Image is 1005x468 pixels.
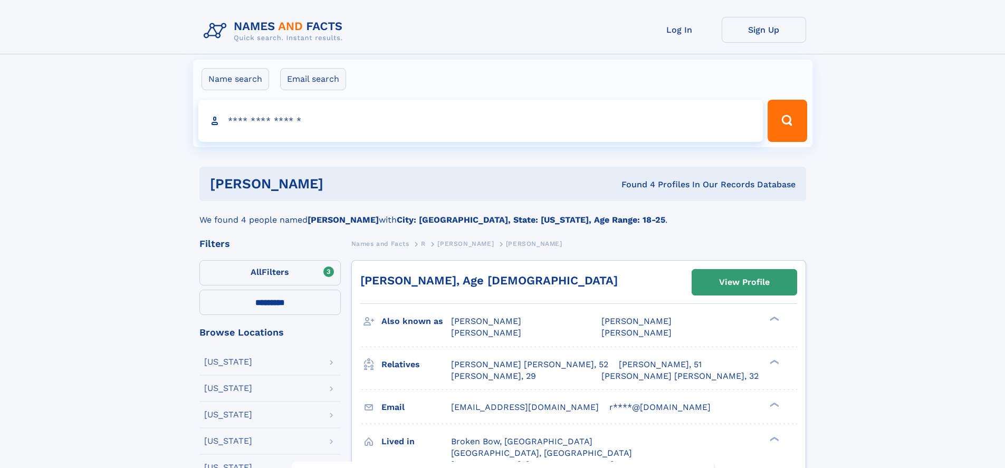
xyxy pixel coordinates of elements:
[199,201,806,226] div: We found 4 people named with .
[767,316,780,322] div: ❯
[381,433,451,451] h3: Lived in
[204,358,252,366] div: [US_STATE]
[637,17,722,43] a: Log In
[451,359,608,370] a: [PERSON_NAME] [PERSON_NAME], 52
[767,401,780,408] div: ❯
[199,17,351,45] img: Logo Names and Facts
[210,177,473,190] h1: [PERSON_NAME]
[421,237,426,250] a: R
[360,274,618,287] a: [PERSON_NAME], Age [DEMOGRAPHIC_DATA]
[767,435,780,442] div: ❯
[719,270,770,294] div: View Profile
[601,328,672,338] span: [PERSON_NAME]
[506,240,562,247] span: [PERSON_NAME]
[619,359,702,370] a: [PERSON_NAME], 51
[437,237,494,250] a: [PERSON_NAME]
[601,316,672,326] span: [PERSON_NAME]
[472,179,796,190] div: Found 4 Profiles In Our Records Database
[451,328,521,338] span: [PERSON_NAME]
[451,448,632,458] span: [GEOGRAPHIC_DATA], [GEOGRAPHIC_DATA]
[722,17,806,43] a: Sign Up
[381,356,451,374] h3: Relatives
[199,328,341,337] div: Browse Locations
[204,384,252,393] div: [US_STATE]
[202,68,269,90] label: Name search
[280,68,346,90] label: Email search
[381,312,451,330] h3: Also known as
[351,237,409,250] a: Names and Facts
[692,270,797,295] a: View Profile
[198,100,763,142] input: search input
[451,370,536,382] a: [PERSON_NAME], 29
[768,100,807,142] button: Search Button
[421,240,426,247] span: R
[381,398,451,416] h3: Email
[251,267,262,277] span: All
[199,239,341,249] div: Filters
[767,358,780,365] div: ❯
[451,316,521,326] span: [PERSON_NAME]
[437,240,494,247] span: [PERSON_NAME]
[601,370,759,382] a: [PERSON_NAME] [PERSON_NAME], 32
[308,215,379,225] b: [PERSON_NAME]
[451,402,599,412] span: [EMAIL_ADDRESS][DOMAIN_NAME]
[204,410,252,419] div: [US_STATE]
[451,436,592,446] span: Broken Bow, [GEOGRAPHIC_DATA]
[204,437,252,445] div: [US_STATE]
[199,260,341,285] label: Filters
[397,215,665,225] b: City: [GEOGRAPHIC_DATA], State: [US_STATE], Age Range: 18-25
